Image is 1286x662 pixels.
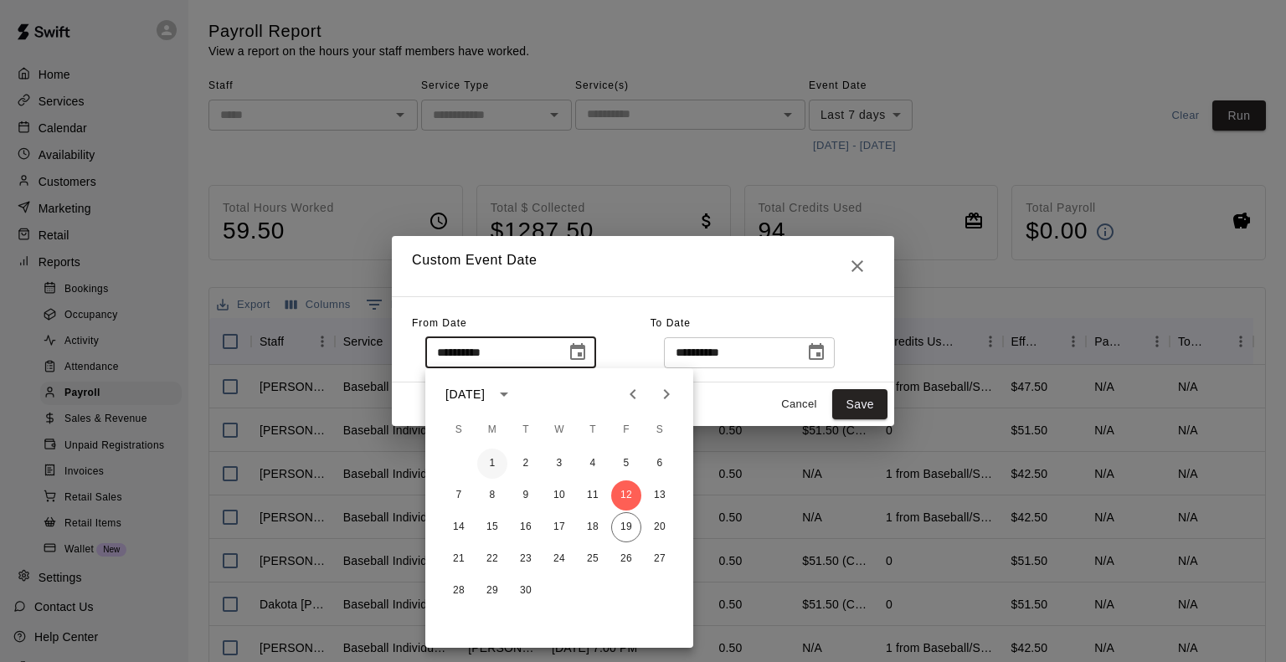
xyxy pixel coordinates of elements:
button: 27 [645,544,675,574]
button: Save [832,389,887,420]
button: 8 [477,480,507,511]
button: 2 [511,449,541,479]
button: Previous month [616,377,650,411]
span: Monday [477,413,507,447]
button: 16 [511,512,541,542]
button: 19 [611,512,641,542]
button: 10 [544,480,574,511]
button: 3 [544,449,574,479]
span: Saturday [645,413,675,447]
button: 1 [477,449,507,479]
button: calendar view is open, switch to year view [490,380,518,408]
button: 18 [578,512,608,542]
button: 26 [611,544,641,574]
button: 6 [645,449,675,479]
span: Sunday [444,413,474,447]
button: Close [841,249,874,283]
button: 11 [578,480,608,511]
h2: Custom Event Date [392,236,894,296]
div: [DATE] [445,386,485,403]
button: Choose date, selected date is Sep 19, 2025 [800,336,833,369]
button: 12 [611,480,641,511]
button: Next month [650,377,683,411]
span: Thursday [578,413,608,447]
button: 5 [611,449,641,479]
button: 29 [477,576,507,606]
button: 15 [477,512,507,542]
button: 23 [511,544,541,574]
span: Tuesday [511,413,541,447]
span: Wednesday [544,413,574,447]
button: 20 [645,512,675,542]
button: 22 [477,544,507,574]
button: Choose date, selected date is Sep 12, 2025 [561,336,594,369]
button: 30 [511,576,541,606]
button: 13 [645,480,675,511]
span: To Date [651,317,691,329]
button: 14 [444,512,474,542]
span: Friday [611,413,641,447]
button: 21 [444,544,474,574]
button: 9 [511,480,541,511]
button: Cancel [772,392,826,418]
button: 25 [578,544,608,574]
button: 24 [544,544,574,574]
span: From Date [412,317,467,329]
button: 28 [444,576,474,606]
button: 4 [578,449,608,479]
button: 7 [444,480,474,511]
button: 17 [544,512,574,542]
